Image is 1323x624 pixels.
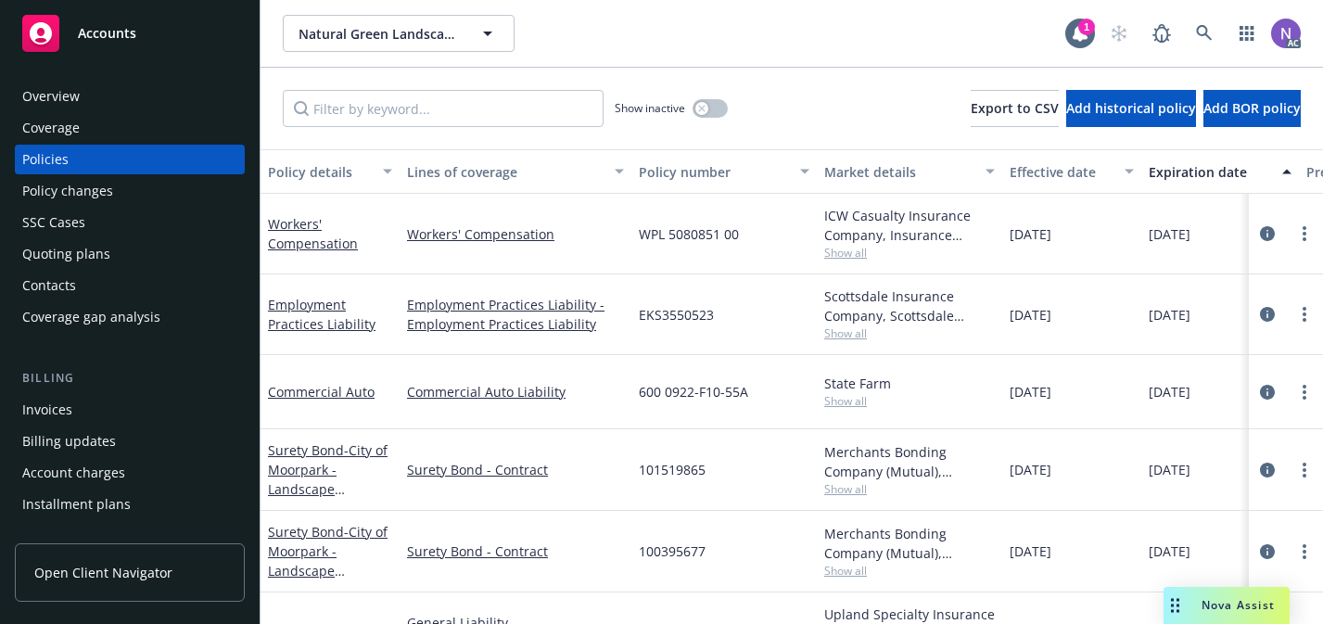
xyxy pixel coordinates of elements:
[15,145,245,174] a: Policies
[1010,382,1051,401] span: [DATE]
[971,99,1059,117] span: Export to CSV
[1010,162,1113,182] div: Effective date
[15,7,245,59] a: Accounts
[15,208,245,237] a: SSC Cases
[15,82,245,111] a: Overview
[971,90,1059,127] button: Export to CSV
[22,82,80,111] div: Overview
[1149,382,1190,401] span: [DATE]
[15,271,245,300] a: Contacts
[1202,597,1275,613] span: Nova Assist
[1256,303,1278,325] a: circleInformation
[15,427,245,456] a: Billing updates
[1271,19,1301,48] img: photo
[615,100,685,116] span: Show inactive
[639,382,748,401] span: 600 0922-F10-55A
[407,224,624,244] a: Workers' Compensation
[22,302,160,332] div: Coverage gap analysis
[15,490,245,519] a: Installment plans
[22,145,69,174] div: Policies
[407,295,624,334] a: Employment Practices Liability - Employment Practices Liability
[639,305,714,325] span: EKS3550523
[1293,381,1316,403] a: more
[15,239,245,269] a: Quoting plans
[268,441,388,556] a: Surety Bond
[78,26,136,41] span: Accounts
[15,302,245,332] a: Coverage gap analysis
[407,541,624,561] a: Surety Bond - Contract
[631,149,817,194] button: Policy number
[1141,149,1299,194] button: Expiration date
[22,427,116,456] div: Billing updates
[1203,99,1301,117] span: Add BOR policy
[1078,19,1095,35] div: 1
[15,176,245,206] a: Policy changes
[824,393,995,409] span: Show all
[400,149,631,194] button: Lines of coverage
[1293,541,1316,563] a: more
[1256,381,1278,403] a: circleInformation
[1002,149,1141,194] button: Effective date
[22,458,125,488] div: Account charges
[22,239,110,269] div: Quoting plans
[1100,15,1138,52] a: Start snowing
[1149,305,1190,325] span: [DATE]
[1228,15,1266,52] a: Switch app
[15,395,245,425] a: Invoices
[22,176,113,206] div: Policy changes
[1203,90,1301,127] button: Add BOR policy
[22,113,80,143] div: Coverage
[261,149,400,194] button: Policy details
[824,325,995,341] span: Show all
[283,15,515,52] button: Natural Green Landscape Inc.
[817,149,1002,194] button: Market details
[1164,587,1187,624] div: Drag to move
[1293,303,1316,325] a: more
[1010,224,1051,244] span: [DATE]
[15,369,245,388] div: Billing
[1164,587,1290,624] button: Nova Assist
[1293,223,1316,245] a: more
[268,162,372,182] div: Policy details
[1149,162,1271,182] div: Expiration date
[407,382,624,401] a: Commercial Auto Liability
[407,460,624,479] a: Surety Bond - Contract
[824,245,995,261] span: Show all
[1149,460,1190,479] span: [DATE]
[1010,305,1051,325] span: [DATE]
[639,541,706,561] span: 100395677
[1256,223,1278,245] a: circleInformation
[299,24,459,44] span: Natural Green Landscape Inc.
[268,296,375,333] a: Employment Practices Liability
[283,90,604,127] input: Filter by keyword...
[1149,224,1190,244] span: [DATE]
[34,563,172,582] span: Open Client Navigator
[639,224,739,244] span: WPL 5080851 00
[1149,541,1190,561] span: [DATE]
[639,162,789,182] div: Policy number
[824,206,995,245] div: ICW Casualty Insurance Company, Insurance Company of the West (ICW)
[268,383,375,401] a: Commercial Auto
[1010,541,1051,561] span: [DATE]
[22,271,76,300] div: Contacts
[1293,459,1316,481] a: more
[1143,15,1180,52] a: Report a Bug
[15,113,245,143] a: Coverage
[1256,541,1278,563] a: circleInformation
[1256,459,1278,481] a: circleInformation
[407,162,604,182] div: Lines of coverage
[824,442,995,481] div: Merchants Bonding Company (Mutual), Merchants Bonding Company
[15,458,245,488] a: Account charges
[824,287,995,325] div: Scottsdale Insurance Company, Scottsdale Insurance Company (Nationwide), RT Specialty Insurance S...
[22,395,72,425] div: Invoices
[824,374,995,393] div: State Farm
[22,208,85,237] div: SSC Cases
[1186,15,1223,52] a: Search
[1066,99,1196,117] span: Add historical policy
[824,481,995,497] span: Show all
[824,563,995,579] span: Show all
[1010,460,1051,479] span: [DATE]
[639,460,706,479] span: 101519865
[824,524,995,563] div: Merchants Bonding Company (Mutual), Merchants Bonding Company
[824,162,974,182] div: Market details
